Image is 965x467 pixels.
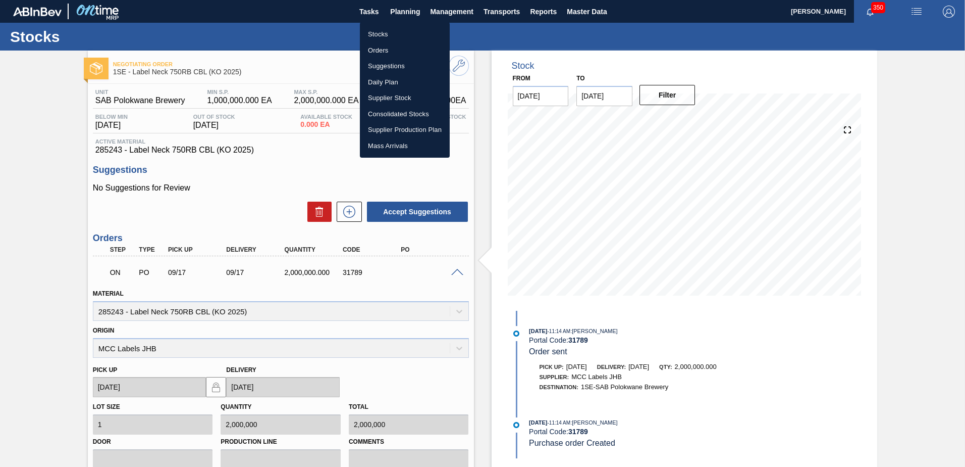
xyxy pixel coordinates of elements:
a: Supplier Production Plan [360,122,450,138]
a: Orders [360,42,450,59]
a: Suggestions [360,58,450,74]
a: Stocks [360,26,450,42]
a: Daily Plan [360,74,450,90]
a: Mass Arrivals [360,138,450,154]
a: Supplier Stock [360,90,450,106]
a: Consolidated Stocks [360,106,450,122]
